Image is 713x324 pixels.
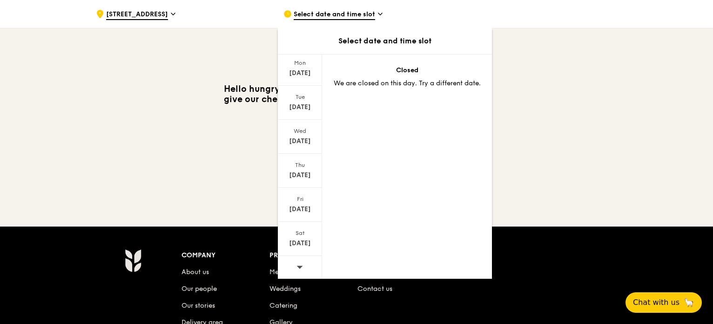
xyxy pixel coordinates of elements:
div: Company [182,249,269,262]
div: [DATE] [279,137,321,146]
div: [DATE] [279,103,321,112]
div: Select date and time slot [278,35,492,47]
div: Sat [279,229,321,237]
img: Grain [125,249,141,272]
span: 🦙 [683,297,694,308]
a: Meals On Demand [269,268,327,276]
div: Products [269,249,357,262]
div: Thu [279,161,321,169]
div: Closed [333,66,481,75]
div: [DATE] [279,239,321,248]
span: Select date and time slot [294,10,375,20]
div: Tue [279,93,321,101]
a: About us [182,268,209,276]
div: Wed [279,127,321,135]
a: Our stories [182,302,215,310]
a: Contact us [357,285,392,293]
div: Fri [279,195,321,203]
span: Chat with us [633,297,679,308]
div: Mon [279,59,321,67]
div: [DATE] [279,69,321,78]
a: Catering [269,302,297,310]
div: [DATE] [279,205,321,214]
a: Our people [182,285,217,293]
div: We are closed on this day. Try a different date. [333,79,481,88]
span: [STREET_ADDRESS] [106,10,168,20]
a: Weddings [269,285,301,293]
h3: Hello hungry human. We’re closed [DATE] as it’s important to give our chefs a break to rest and r... [217,84,496,115]
div: [DATE] [279,171,321,180]
button: Chat with us🦙 [626,292,702,313]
